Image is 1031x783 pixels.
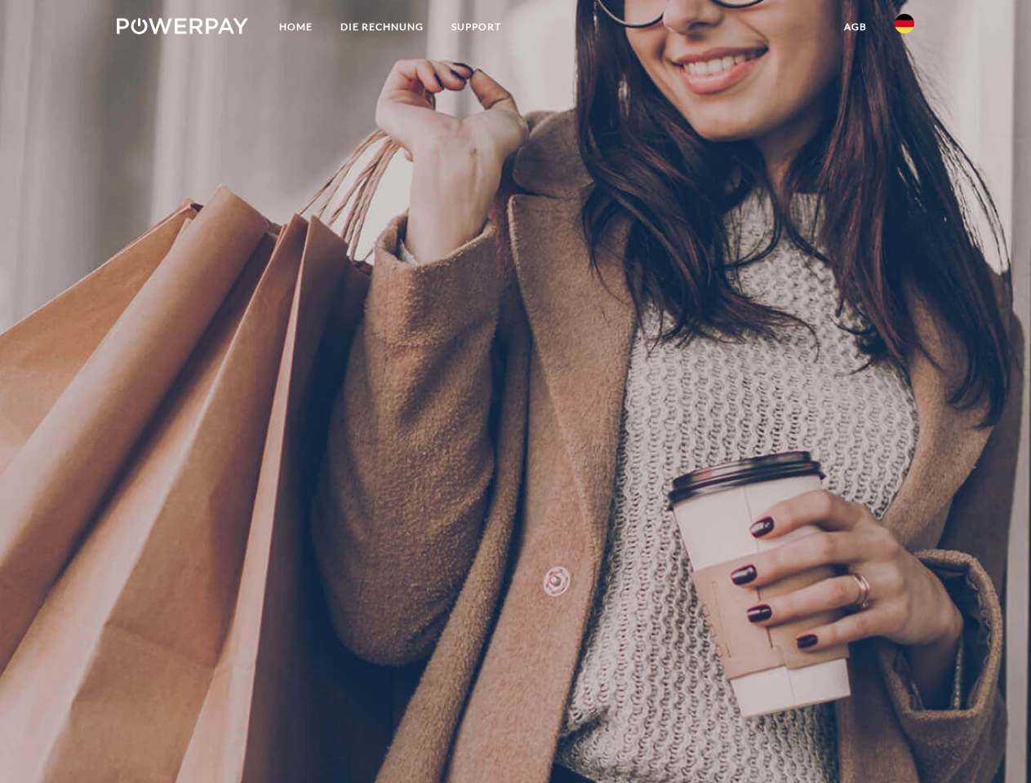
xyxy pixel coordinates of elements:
[265,12,327,42] a: Home
[117,18,248,34] img: logo-powerpay-white.svg
[438,12,515,42] a: SUPPORT
[895,14,914,33] img: de
[327,12,438,42] a: DIE RECHNUNG
[830,12,881,42] a: agb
